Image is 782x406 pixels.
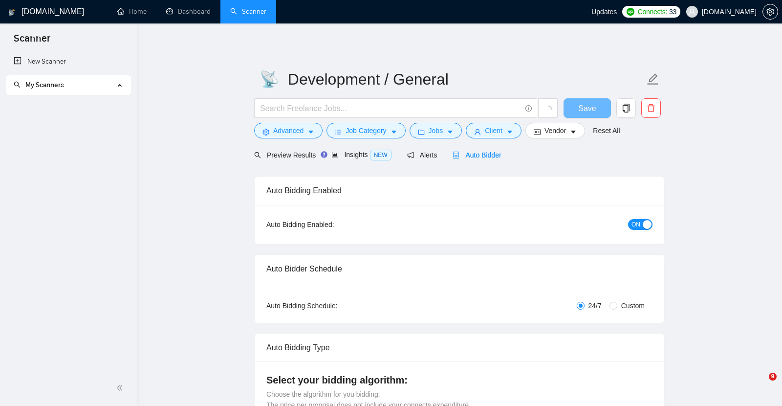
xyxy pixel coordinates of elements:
[534,128,541,135] span: idcard
[254,123,323,138] button: settingAdvancedcaret-down
[647,73,659,86] span: edit
[391,128,397,135] span: caret-down
[638,6,667,17] span: Connects:
[631,219,640,230] span: ON
[335,128,342,135] span: bars
[266,219,395,230] div: Auto Bidding Enabled:
[570,128,577,135] span: caret-down
[453,152,459,158] span: robot
[591,8,617,16] span: Updates
[346,125,386,136] span: Job Category
[6,52,130,71] li: New Scanner
[544,125,566,136] span: Vendor
[689,8,695,15] span: user
[266,334,652,361] div: Auto Bidding Type
[564,98,611,118] button: Save
[407,152,414,158] span: notification
[578,102,596,114] span: Save
[429,125,443,136] span: Jobs
[254,151,316,159] span: Preview Results
[617,300,649,311] span: Custom
[525,105,532,112] span: info-circle
[254,152,261,158] span: search
[6,31,58,52] span: Scanner
[14,52,123,71] a: New Scanner
[266,177,652,204] div: Auto Bidding Enabled
[320,150,328,159] div: Tooltip anchor
[273,125,304,136] span: Advanced
[762,4,778,20] button: setting
[485,125,502,136] span: Client
[466,123,521,138] button: userClientcaret-down
[447,128,454,135] span: caret-down
[769,373,777,381] span: 9
[262,128,269,135] span: setting
[641,98,661,118] button: delete
[617,104,635,113] span: copy
[749,373,772,396] iframe: Intercom live chat
[585,300,606,311] span: 24/7
[230,7,266,16] a: searchScanner
[474,128,481,135] span: user
[14,81,21,88] span: search
[8,4,15,20] img: logo
[453,151,501,159] span: Auto Bidder
[25,81,64,89] span: My Scanners
[266,373,652,387] h4: Select your bidding algorithm:
[593,125,620,136] a: Reset All
[407,151,437,159] span: Alerts
[307,128,314,135] span: caret-down
[418,128,425,135] span: folder
[14,81,64,89] span: My Scanners
[331,151,391,158] span: Insights
[762,8,778,16] a: setting
[543,106,552,114] span: loading
[616,98,636,118] button: copy
[331,151,338,158] span: area-chart
[326,123,405,138] button: barsJob Categorycaret-down
[506,128,513,135] span: caret-down
[266,255,652,283] div: Auto Bidder Schedule
[669,6,676,17] span: 33
[117,7,147,16] a: homeHome
[525,123,585,138] button: idcardVendorcaret-down
[627,8,634,16] img: upwork-logo.png
[266,300,395,311] div: Auto Bidding Schedule:
[642,104,660,113] span: delete
[410,123,462,138] button: folderJobscaret-down
[370,150,391,160] span: NEW
[166,7,211,16] a: dashboardDashboard
[116,383,126,393] span: double-left
[260,67,645,91] input: Scanner name...
[260,102,521,114] input: Search Freelance Jobs...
